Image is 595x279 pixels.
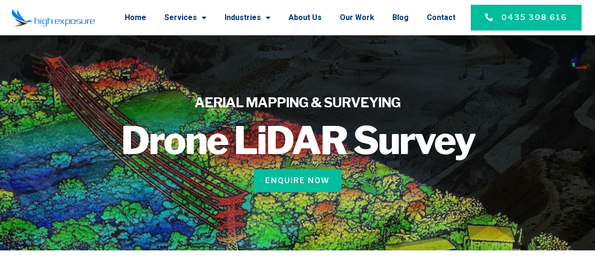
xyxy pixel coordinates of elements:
span: Enquire Now [265,175,330,186]
a: Our Work [340,5,374,30]
a: Industries [225,5,270,30]
a: Blog [392,5,409,30]
h1: Drone LiDAR Survey [20,122,575,160]
nav: Menu [105,5,456,30]
a: About Us [289,5,322,30]
h4: AERIAL MAPPING & SURVEYING [20,93,575,112]
a: Services [164,5,206,30]
a: Contact [427,5,455,30]
a: Home [125,5,146,30]
img: Final-Logo copy [11,9,95,27]
a: Enquire Now [254,169,341,192]
a: 0435 308 616 [471,5,582,31]
span: 0435 308 616 [501,12,567,23]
